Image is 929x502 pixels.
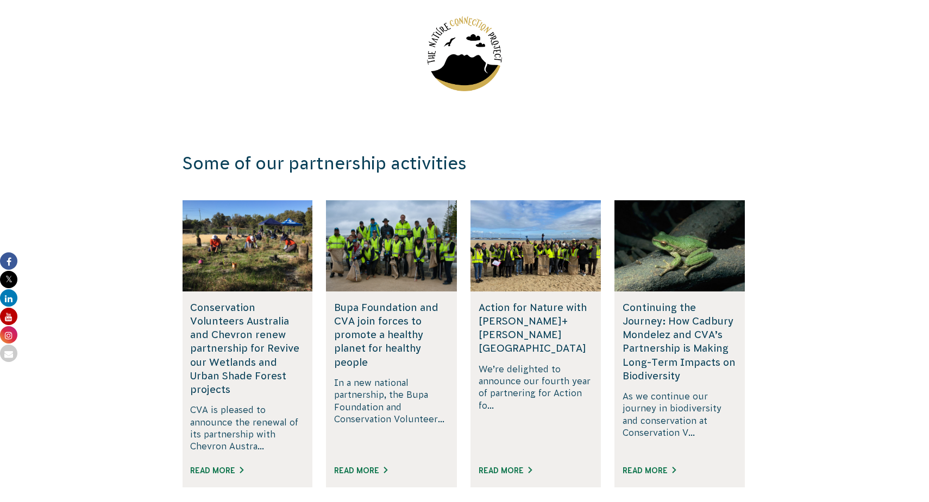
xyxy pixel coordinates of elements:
a: Read More [334,466,387,475]
p: We’re delighted to announce our fourth year of partnering for Action fo... [479,363,593,453]
h5: Conservation Volunteers Australia and Chevron renew partnership for Revive our Wetlands and Urban... [190,301,304,396]
h5: Action for Nature with [PERSON_NAME]+[PERSON_NAME] [GEOGRAPHIC_DATA] [479,301,593,355]
p: CVA is pleased to announce the renewal of its partnership with Chevron Austra... [190,404,304,453]
p: In a new national partnership, the Bupa Foundation and Conservation Volunteer... [334,377,448,453]
h5: Bupa Foundation and CVA join forces to promote a healthy planet for healthy people [334,301,448,369]
a: Read More [623,466,676,475]
p: As we continue our journey in biodiversity and conservation at Conservation V... [623,390,737,453]
h3: Some of our partnership activities [183,153,600,174]
a: Read More [479,466,532,475]
a: Read More [190,466,243,475]
h5: Continuing the Journey: How Cadbury Mondelez and CVA’s Partnership is Making Long-Term Impacts on... [623,301,737,383]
